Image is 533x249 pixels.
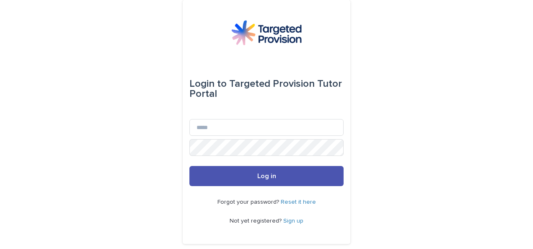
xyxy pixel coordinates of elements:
span: Login to [189,79,227,89]
span: Not yet registered? [230,218,283,224]
a: Sign up [283,218,303,224]
span: Log in [257,173,276,179]
a: Reset it here [281,199,316,205]
div: Targeted Provision Tutor Portal [189,72,344,106]
button: Log in [189,166,344,186]
img: M5nRWzHhSzIhMunXDL62 [231,20,302,45]
span: Forgot your password? [217,199,281,205]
